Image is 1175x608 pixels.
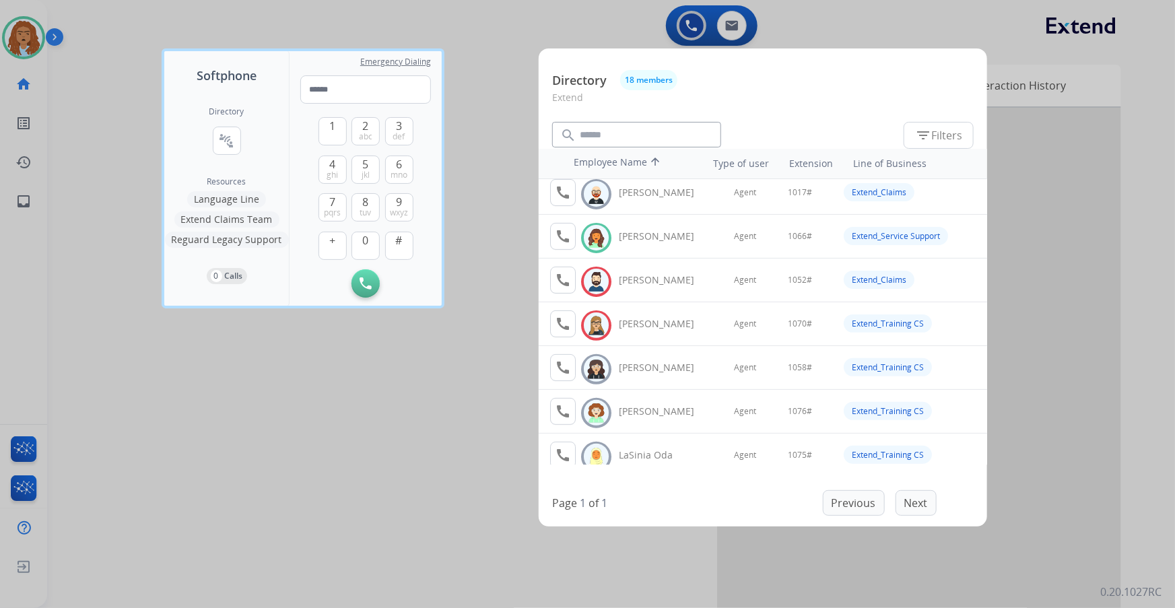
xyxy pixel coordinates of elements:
[586,184,606,205] img: avatar
[385,156,413,184] button: 6mno
[360,277,372,290] img: call-button
[695,150,776,177] th: Type of user
[165,232,289,248] button: Reguard Legacy Support
[788,187,812,198] span: 1017#
[363,194,369,210] span: 8
[211,270,222,282] p: 0
[846,150,980,177] th: Line of Business
[915,127,962,143] span: Filters
[391,170,407,180] span: mno
[734,406,756,417] span: Agent
[734,450,756,461] span: Agent
[619,317,709,331] div: [PERSON_NAME]
[619,361,709,374] div: [PERSON_NAME]
[619,273,709,287] div: [PERSON_NAME]
[788,231,812,242] span: 1066#
[318,232,347,260] button: +
[351,232,380,260] button: 0
[586,446,606,467] img: avatar
[329,194,335,210] span: 7
[187,191,266,207] button: Language Line
[620,70,677,90] button: 18 members
[324,207,341,218] span: pqrs
[586,403,606,424] img: avatar
[734,187,756,198] span: Agent
[560,127,576,143] mat-icon: search
[782,150,840,177] th: Extension
[363,118,369,134] span: 2
[788,406,812,417] span: 1076#
[619,448,709,462] div: LaSinia Oda
[351,156,380,184] button: 5jkl
[329,118,335,134] span: 1
[552,71,607,90] p: Directory
[552,495,577,511] p: Page
[844,358,932,376] div: Extend_Training CS
[327,170,338,180] span: ghi
[359,131,372,142] span: abc
[647,156,663,172] mat-icon: arrow_upward
[1100,584,1162,600] p: 0.20.1027RC
[363,232,369,248] span: 0
[207,176,246,187] span: Resources
[555,360,571,376] mat-icon: call
[844,446,932,464] div: Extend_Training CS
[586,315,606,336] img: avatar
[396,194,402,210] span: 9
[360,57,431,67] span: Emergency Dialing
[555,184,571,201] mat-icon: call
[844,402,932,420] div: Extend_Training CS
[209,106,244,117] h2: Directory
[586,359,606,380] img: avatar
[555,272,571,288] mat-icon: call
[788,318,812,329] span: 1070#
[362,170,370,180] span: jkl
[351,117,380,145] button: 2abc
[197,66,257,85] span: Softphone
[844,271,914,289] div: Extend_Claims
[586,271,606,292] img: avatar
[360,207,372,218] span: tuv
[586,228,606,248] img: avatar
[385,193,413,222] button: 9wxyz
[734,231,756,242] span: Agent
[844,227,948,245] div: Extend_Service Support
[844,183,914,201] div: Extend_Claims
[904,122,974,149] button: Filters
[219,133,235,149] mat-icon: connect_without_contact
[393,131,405,142] span: def
[318,117,347,145] button: 1
[396,156,402,172] span: 6
[351,193,380,222] button: 8tuv
[619,186,709,199] div: [PERSON_NAME]
[915,127,931,143] mat-icon: filter_list
[318,156,347,184] button: 4ghi
[552,90,974,115] p: Extend
[363,156,369,172] span: 5
[555,316,571,332] mat-icon: call
[788,275,812,285] span: 1052#
[788,362,812,373] span: 1058#
[734,275,756,285] span: Agent
[619,230,709,243] div: [PERSON_NAME]
[390,207,408,218] span: wxyz
[396,232,403,248] span: #
[396,118,402,134] span: 3
[788,450,812,461] span: 1075#
[555,403,571,419] mat-icon: call
[734,362,756,373] span: Agent
[385,117,413,145] button: 3def
[174,211,279,228] button: Extend Claims Team
[385,232,413,260] button: #
[207,268,247,284] button: 0Calls
[589,495,599,511] p: of
[555,447,571,463] mat-icon: call
[329,156,335,172] span: 4
[567,149,688,178] th: Employee Name
[329,232,335,248] span: +
[318,193,347,222] button: 7pqrs
[734,318,756,329] span: Agent
[844,314,932,333] div: Extend_Training CS
[225,270,243,282] p: Calls
[555,228,571,244] mat-icon: call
